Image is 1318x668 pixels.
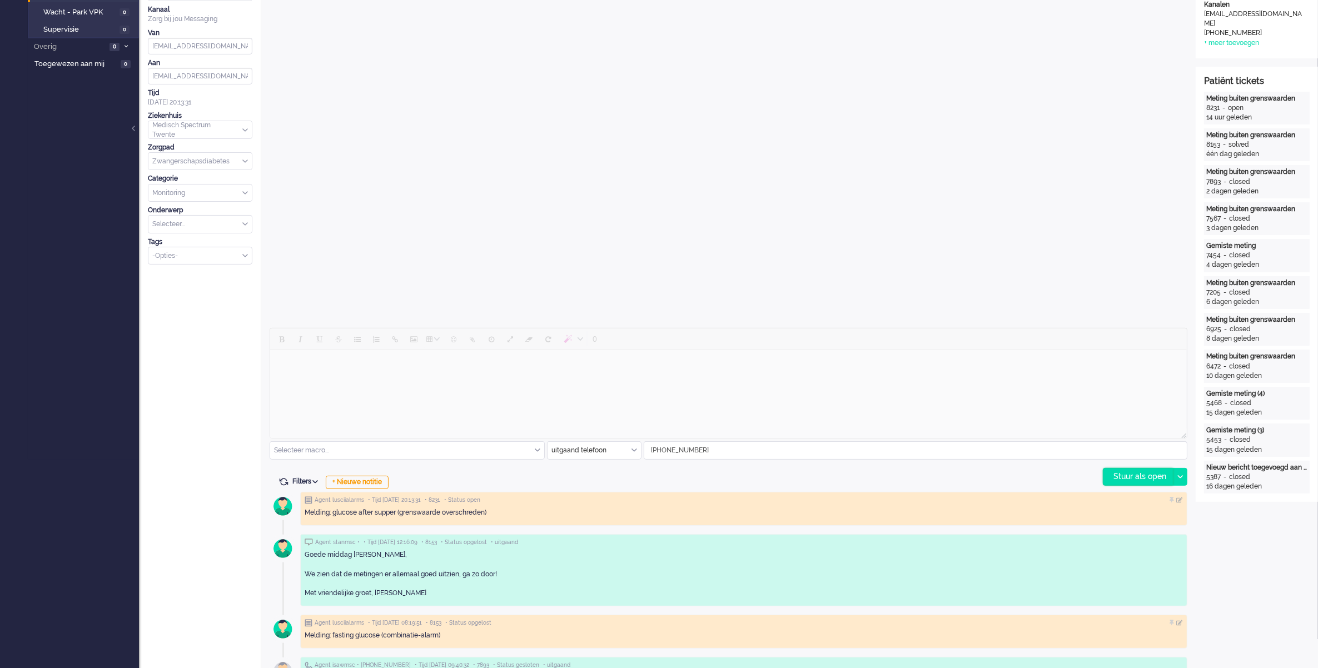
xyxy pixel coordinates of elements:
body: Rich Text Area. Press ALT-0 for help. [4,4,912,24]
div: 16 dagen geleden [1206,482,1307,491]
img: ic_note_grey.svg [305,496,312,504]
div: Meting buiten grenswaarden [1206,315,1307,325]
div: 15 dagen geleden [1206,445,1307,455]
div: 10 dagen geleden [1206,371,1307,381]
input: +31612345678 [644,442,1187,459]
div: 7454 [1206,251,1221,260]
div: 14 uur geleden [1206,113,1307,122]
span: Wacht - Park VPK [43,7,117,18]
span: • Status open [444,496,480,504]
div: Stuur als open [1103,468,1173,485]
div: solved [1229,140,1249,149]
div: Select Tags [148,247,252,265]
span: Agent stanmsc • [315,539,360,546]
div: Categorie [148,174,252,183]
div: 15 dagen geleden [1206,408,1307,417]
div: + meer toevoegen [1204,38,1259,48]
div: closed [1230,325,1251,334]
div: Ziekenhuis [148,111,252,121]
div: - [1221,362,1229,371]
div: [EMAIL_ADDRESS][DOMAIN_NAME] [1204,9,1304,28]
div: 4 dagen geleden [1206,260,1307,270]
div: closed [1229,472,1250,482]
div: Melding: glucose after supper (grenswaarde overschreden) [305,508,1183,517]
span: 0 [120,26,130,34]
div: Kanaal [148,5,252,14]
span: • Tijd [DATE] 12:16:09 [364,539,417,546]
a: Toegewezen aan mij 0 [32,57,139,69]
div: 3 dagen geleden [1206,223,1307,233]
div: - [1221,325,1230,334]
div: [DATE] 20:13:31 [148,88,252,107]
div: closed [1229,251,1250,260]
div: - [1222,398,1230,408]
div: Zorg bij jou Messaging [148,14,252,24]
img: avatar [269,492,297,520]
div: Patiënt tickets [1204,75,1310,88]
div: open [1228,103,1244,113]
span: Filters [292,477,322,485]
span: • uitgaand [491,539,518,546]
div: Meting buiten grenswaarden [1206,167,1307,177]
div: - [1221,472,1229,482]
span: • 8153 [421,539,437,546]
span: • 8231 [425,496,440,504]
div: + Nieuwe notitie [326,476,389,489]
div: Van [148,28,252,38]
span: 0 [110,43,120,51]
span: • Status opgelost [445,619,491,627]
div: 6472 [1206,362,1221,371]
span: • Tijd [DATE] 08:19:51 [368,619,422,627]
span: 0 [121,60,131,68]
div: 5387 [1206,472,1221,482]
div: - [1220,103,1228,113]
div: closed [1229,362,1250,371]
div: Melding: fasting glucose (combinatie-alarm) [305,631,1183,640]
span: Agent lusciialarms [315,496,364,504]
img: avatar [269,535,297,562]
span: Toegewezen aan mij [34,59,117,69]
div: Tags [148,237,252,247]
div: - [1220,140,1229,149]
div: Meting buiten grenswaarden [1206,94,1307,103]
div: - [1221,435,1230,445]
div: Meting buiten grenswaarden [1206,278,1307,288]
div: - [1221,288,1229,297]
a: Wacht - Park VPK 0 [32,6,138,18]
div: Meting buiten grenswaarden [1206,352,1307,361]
div: 6925 [1206,325,1221,334]
div: 6 dagen geleden [1206,297,1307,307]
div: closed [1229,288,1250,297]
div: 5453 [1206,435,1221,445]
div: Aan [148,58,252,68]
img: ic_chat_grey.svg [305,539,313,546]
div: closed [1229,177,1250,187]
div: Gemiste meting (3) [1206,426,1307,435]
span: • 8153 [426,619,441,627]
div: één dag geleden [1206,149,1307,159]
div: - [1221,214,1229,223]
div: 2 dagen geleden [1206,187,1307,196]
div: 8153 [1206,140,1220,149]
div: 5468 [1206,398,1222,408]
div: Goede middag [PERSON_NAME], We zien dat de metingen er allemaal goed uitzien, ga zo door! Met vri... [305,550,1183,598]
img: avatar [269,615,297,643]
div: 7567 [1206,214,1221,223]
span: • Tijd [DATE] 20:13:31 [368,496,421,504]
div: Gemiste meting (4) [1206,389,1307,398]
div: Nieuw bericht toegevoegd aan gesprek [1206,463,1307,472]
span: Supervisie [43,24,117,35]
div: 8231 [1206,103,1220,113]
div: closed [1230,398,1251,408]
span: 0 [120,8,130,17]
img: ic_note_grey.svg [305,619,312,627]
span: Overig [32,42,106,52]
div: - [1221,251,1229,260]
div: Gemiste meting [1206,241,1307,251]
div: 7205 [1206,288,1221,297]
div: Tijd [148,88,252,98]
div: Onderwerp [148,206,252,215]
div: closed [1230,435,1251,445]
span: Agent lusciialarms [315,619,364,627]
div: 7893 [1206,177,1221,187]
